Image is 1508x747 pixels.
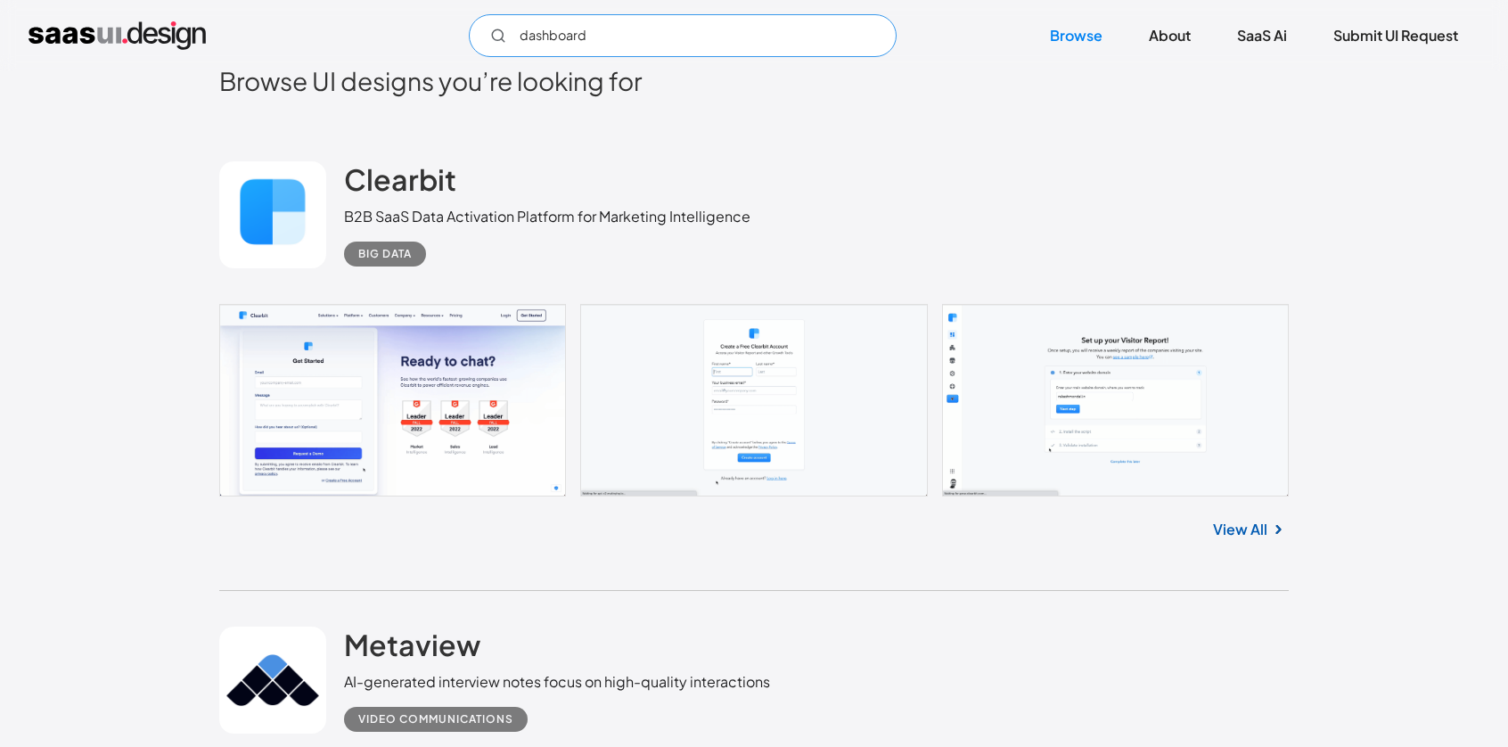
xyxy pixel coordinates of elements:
div: B2B SaaS Data Activation Platform for Marketing Intelligence [344,206,750,227]
a: home [29,21,206,50]
input: Search UI designs you're looking for... [469,14,897,57]
a: Clearbit [344,161,456,206]
a: About [1127,16,1212,55]
h2: Browse UI designs you’re looking for [219,65,1289,96]
a: Submit UI Request [1312,16,1479,55]
div: Big Data [358,243,412,265]
a: Browse [1029,16,1124,55]
div: AI-generated interview notes focus on high-quality interactions [344,671,770,693]
a: View All [1213,519,1267,540]
a: SaaS Ai [1216,16,1308,55]
div: Video Communications [358,709,513,730]
form: Email Form [469,14,897,57]
h2: Metaview [344,627,480,662]
a: Metaview [344,627,480,671]
h2: Clearbit [344,161,456,197]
